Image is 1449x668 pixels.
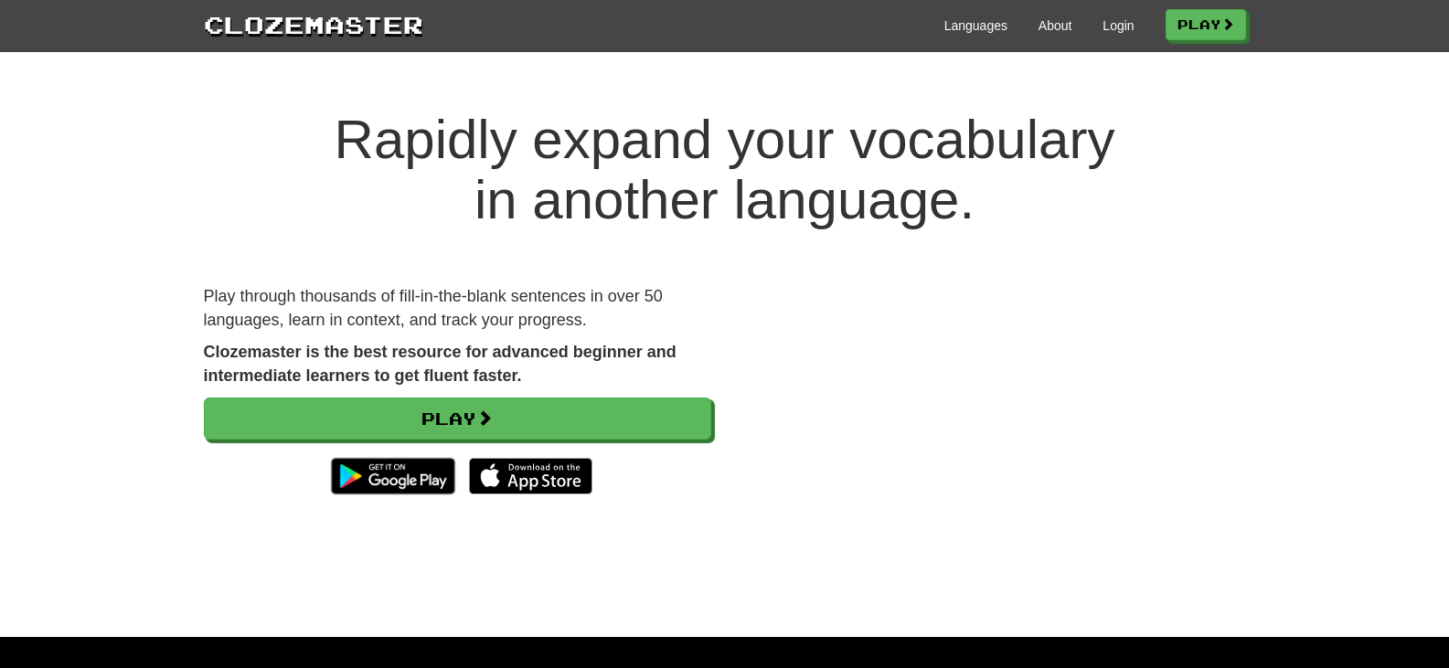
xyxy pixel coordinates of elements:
[204,285,711,332] p: Play through thousands of fill-in-the-blank sentences in over 50 languages, learn in context, and...
[204,398,711,440] a: Play
[1166,9,1246,40] a: Play
[469,458,592,494] img: Download_on_the_App_Store_Badge_US-UK_135x40-25178aeef6eb6b83b96f5f2d004eda3bffbb37122de64afbaef7...
[204,343,677,385] strong: Clozemaster is the best resource for advanced beginner and intermediate learners to get fluent fa...
[1039,16,1072,35] a: About
[1103,16,1134,35] a: Login
[204,7,423,41] a: Clozemaster
[944,16,1007,35] a: Languages
[322,449,463,504] img: Get it on Google Play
